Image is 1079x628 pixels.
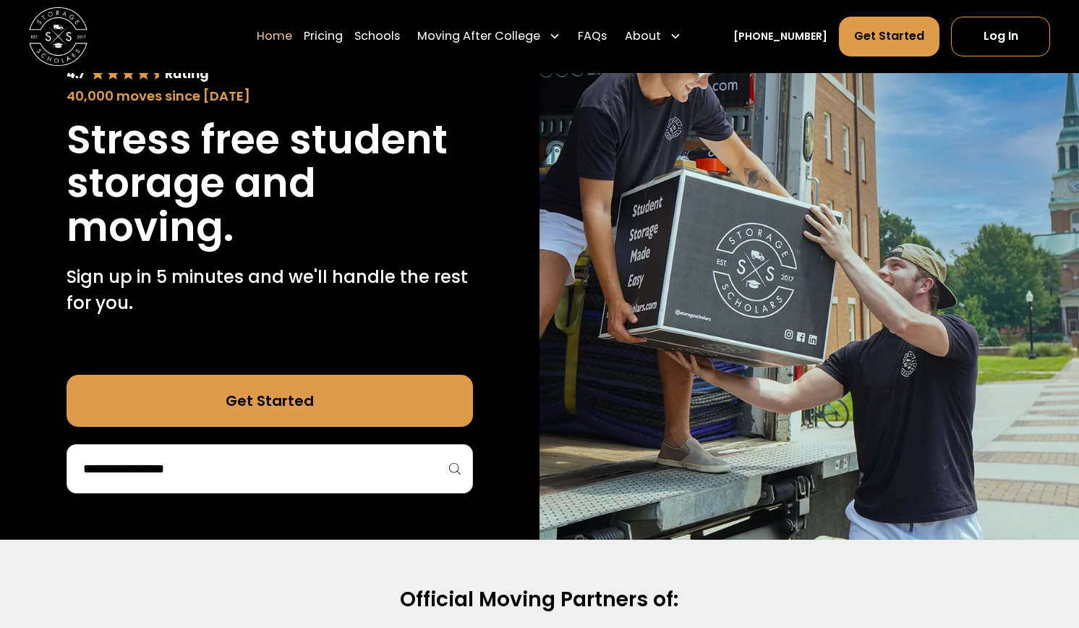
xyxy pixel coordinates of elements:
[578,16,607,56] a: FAQs
[354,16,400,56] a: Schools
[29,7,87,65] img: Storage Scholars main logo
[67,264,474,316] p: Sign up in 5 minutes and we'll handle the rest for you.
[839,17,939,56] a: Get Started
[67,375,474,427] a: Get Started
[304,16,343,56] a: Pricing
[257,16,292,56] a: Home
[733,29,827,44] a: [PHONE_NUMBER]
[29,7,87,65] a: home
[951,17,1050,56] a: Log In
[625,27,661,45] div: About
[618,16,686,56] div: About
[417,27,540,45] div: Moving After College
[67,118,474,250] h1: Stress free student storage and moving.
[67,86,474,106] div: 40,000 moves since [DATE]
[74,586,1005,613] h2: Official Moving Partners of:
[411,16,566,56] div: Moving After College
